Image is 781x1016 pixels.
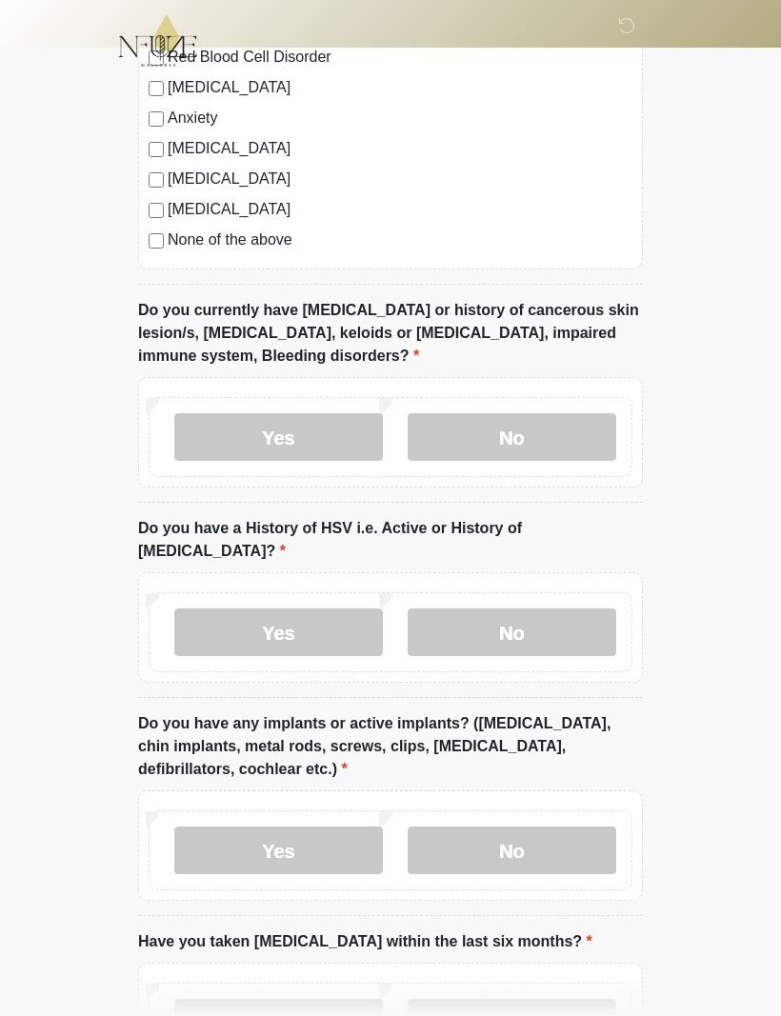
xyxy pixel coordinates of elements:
input: [MEDICAL_DATA] [149,142,164,157]
label: [MEDICAL_DATA] [168,76,632,99]
label: No [408,608,616,656]
label: Do you have any implants or active implants? ([MEDICAL_DATA], chin implants, metal rods, screws, ... [138,712,643,781]
label: None of the above [168,229,632,251]
input: Anxiety [149,111,164,127]
label: [MEDICAL_DATA] [168,168,632,190]
label: Yes [174,608,383,656]
label: Yes [174,827,383,874]
input: [MEDICAL_DATA] [149,81,164,96]
label: Yes [174,413,383,461]
label: No [408,413,616,461]
label: Have you taken [MEDICAL_DATA] within the last six months? [138,930,592,953]
label: Anxiety [168,107,632,129]
label: Do you currently have [MEDICAL_DATA] or history of cancerous skin lesion/s, [MEDICAL_DATA], keloi... [138,299,643,368]
input: [MEDICAL_DATA] [149,172,164,188]
img: NFuze Wellness Logo [119,14,197,67]
label: Do you have a History of HSV i.e. Active or History of [MEDICAL_DATA]? [138,517,643,563]
label: [MEDICAL_DATA] [168,137,632,160]
input: [MEDICAL_DATA] [149,203,164,218]
input: None of the above [149,233,164,249]
label: [MEDICAL_DATA] [168,198,632,221]
label: No [408,827,616,874]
